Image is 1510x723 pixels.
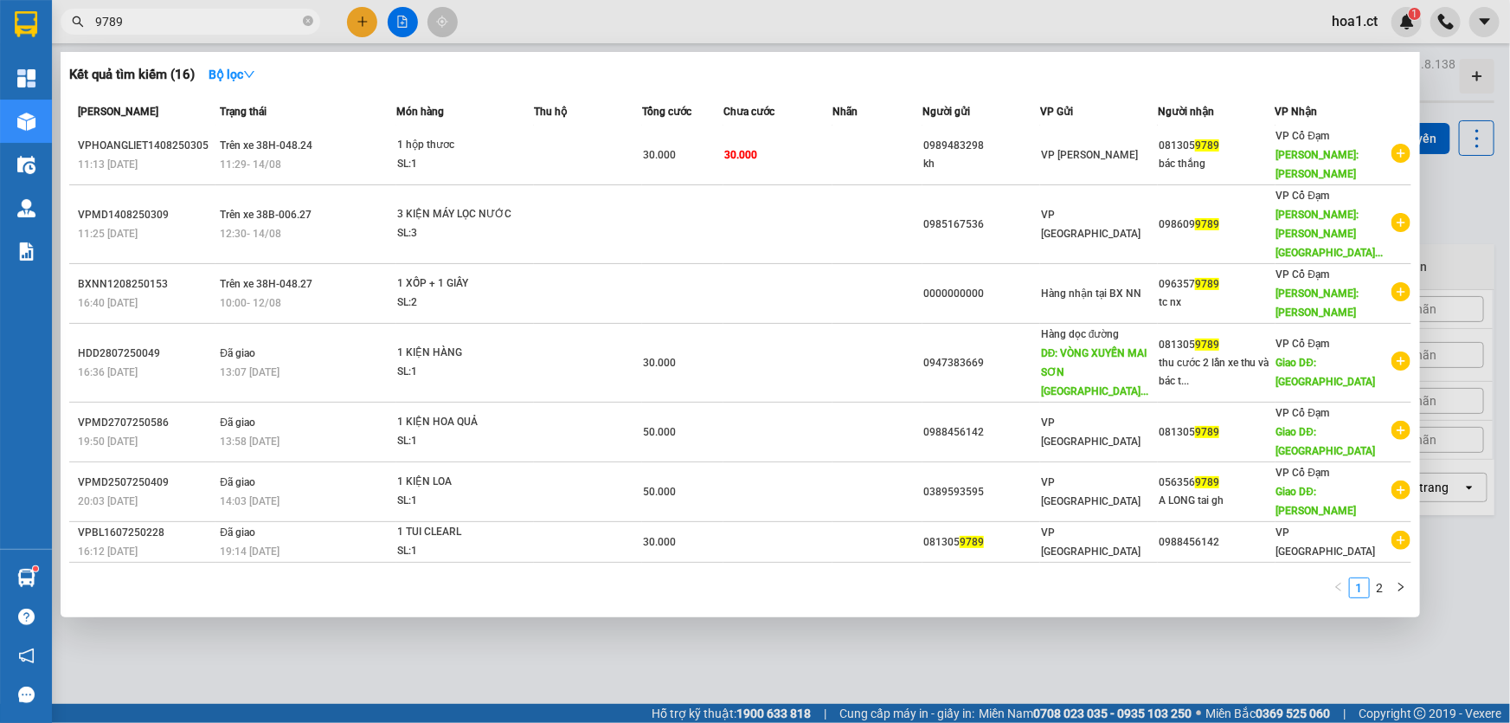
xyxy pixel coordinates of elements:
[72,16,84,28] span: search
[1041,149,1138,161] span: VP [PERSON_NAME]
[1350,578,1369,597] a: 1
[15,11,37,37] img: logo-vxr
[1328,578,1349,598] button: left
[78,474,215,492] div: VPMD2507250409
[1276,338,1330,350] span: VP Cổ Đạm
[220,366,280,378] span: 13:07 [DATE]
[220,526,255,539] span: Đã giao
[1391,352,1410,371] span: plus-circle
[1276,190,1330,202] span: VP Cổ Đạm
[1041,209,1141,240] span: VP [GEOGRAPHIC_DATA]
[1275,107,1318,119] span: VP Nhận
[78,414,215,432] div: VPMD2707250586
[397,413,527,432] div: 1 KIỆN HOA QUẢ
[1370,578,1391,598] li: 2
[78,158,138,171] span: 11:13 [DATE]
[397,155,527,174] div: SL: 1
[1391,531,1410,550] span: plus-circle
[643,426,676,438] span: 50.000
[832,107,858,119] span: Nhãn
[397,224,527,243] div: SL: 3
[1159,275,1275,294] div: 096357
[195,61,269,88] button: Bộ lọcdown
[1276,426,1376,457] span: Giao DĐ: [GEOGRAPHIC_DATA]
[1371,578,1390,597] a: 2
[78,495,138,507] span: 20:03 [DATE]
[1041,328,1120,340] span: Hàng dọc đường
[643,149,676,161] span: 30.000
[17,242,35,261] img: solution-icon
[78,297,138,309] span: 16:40 [DATE]
[220,297,281,309] span: 10:00 - 12/08
[1276,268,1330,281] span: VP Cổ Đạm
[17,199,35,217] img: warehouse-icon
[78,524,215,542] div: VPBL1607250228
[724,149,757,161] span: 30.000
[78,565,215,583] div: VPXG1207250502
[78,545,138,558] span: 16:12 [DATE]
[78,206,215,224] div: VPMD1408250309
[1391,421,1410,440] span: plus-circle
[397,473,527,492] div: 1 KIỆN LOA
[1041,347,1148,397] span: DĐ: VÒNG XUYẾN MAI SƠN [GEOGRAPHIC_DATA]...
[220,278,312,290] span: Trên xe 38H-048.27
[220,228,281,240] span: 12:30 - 14/08
[397,294,527,313] div: SL: 2
[723,107,774,119] span: Chưa cước
[397,492,527,511] div: SL: 1
[220,436,280,448] span: 13:58 [DATE]
[923,533,1039,552] div: 081305
[643,486,676,498] span: 50.000
[243,68,255,81] span: down
[1040,107,1073,119] span: VP Gửi
[1276,407,1330,419] span: VP Cổ Đạm
[1159,294,1275,312] div: tc nx
[1159,423,1275,442] div: 081305
[397,542,527,561] div: SL: 1
[303,14,313,30] span: close-circle
[1333,582,1344,592] span: left
[923,155,1039,173] div: kh
[220,139,312,152] span: Trên xe 38H-048.24
[1391,213,1410,232] span: plus-circle
[923,565,1039,583] div: 056356
[923,137,1039,155] div: 0989483298
[397,564,527,583] div: LOA
[1158,107,1214,119] span: Người nhận
[209,68,255,81] strong: Bộ lọc
[643,536,676,548] span: 30.000
[1328,578,1349,598] li: Previous Page
[1041,416,1141,448] span: VP [GEOGRAPHIC_DATA]
[78,345,215,363] div: HDD2807250049
[960,536,984,548] span: 9789
[18,648,35,664] span: notification
[1159,565,1275,583] div: 0969266695
[923,354,1039,372] div: 0947383669
[220,158,281,171] span: 11:29 - 14/08
[1349,578,1370,598] li: 1
[1195,426,1219,438] span: 9789
[923,423,1039,442] div: 0988456142
[1391,282,1410,301] span: plus-circle
[220,416,255,429] span: Đã giao
[397,523,527,542] div: 1 TUI CLEARL
[1041,476,1141,507] span: VP [GEOGRAPHIC_DATA]
[78,228,138,240] span: 11:25 [DATE]
[1276,130,1330,142] span: VP Cổ Đạm
[1276,467,1330,479] span: VP Cổ Đạm
[922,107,970,119] span: Người gửi
[78,107,158,119] span: [PERSON_NAME]
[1276,357,1376,388] span: Giao DĐ: [GEOGRAPHIC_DATA]
[220,495,280,507] span: 14:03 [DATE]
[1159,492,1275,510] div: A LONG tai gh
[1391,578,1411,598] li: Next Page
[1159,137,1275,155] div: 081305
[1159,216,1275,234] div: 098609
[1276,526,1376,558] span: VP [GEOGRAPHIC_DATA]
[397,363,527,382] div: SL: 1
[923,285,1039,303] div: 0000000000
[1041,526,1141,558] span: VP [GEOGRAPHIC_DATA]
[643,357,676,369] span: 30.000
[1195,139,1219,152] span: 9789
[397,432,527,451] div: SL: 1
